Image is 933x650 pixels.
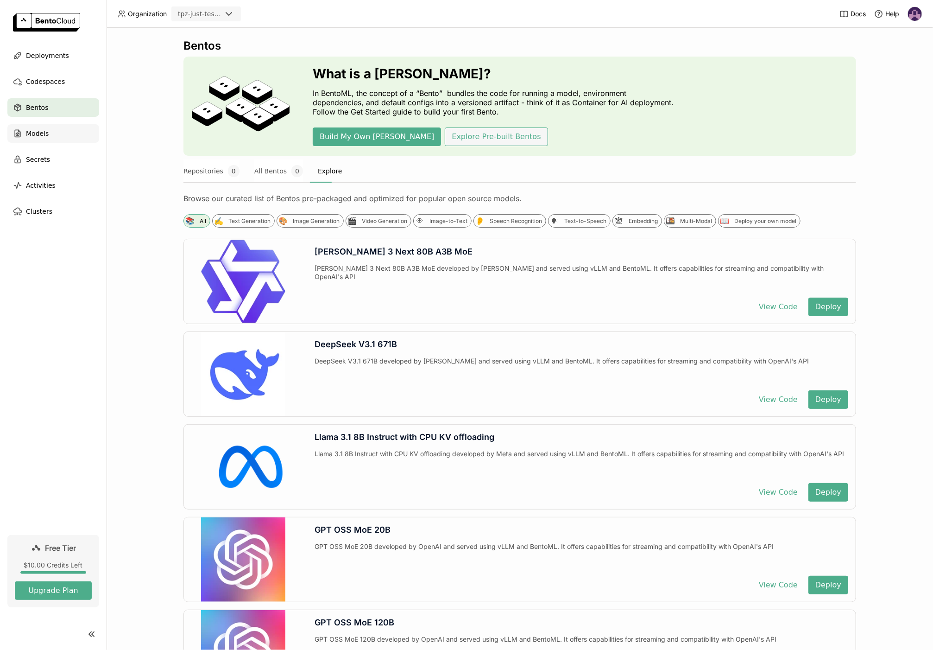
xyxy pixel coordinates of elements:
[347,216,357,226] div: 🎬
[214,216,224,226] div: ✍️
[7,72,99,91] a: Codespaces
[277,214,344,228] div: 🎨Image Generation
[26,180,56,191] span: Activities
[315,542,848,568] div: GPT OSS MoE 20B developed by OpenAI and served using vLLM and BentoML. It offers capabilities for...
[191,76,290,137] img: cover onboarding
[26,50,69,61] span: Deployments
[315,618,848,628] div: GPT OSS MoE 120B
[664,214,716,228] div: 🍱Multi-Modal
[7,202,99,221] a: Clusters
[752,483,805,502] button: View Code
[293,217,340,225] div: Image Generation
[7,535,99,607] a: Free Tier$10.00 Credits LeftUpgrade Plan
[614,216,624,226] div: 🕸
[473,214,546,228] div: 👂Speech Recognition
[752,298,805,316] button: View Code
[318,159,342,183] button: Explore
[548,214,611,228] div: 🗣Text-to-Speech
[851,10,866,18] span: Docs
[313,66,679,81] h3: What is a [PERSON_NAME]?
[183,159,240,183] button: Repositories
[26,76,65,87] span: Codespaces
[346,214,411,228] div: 🎬Video Generation
[201,239,285,324] img: Qwen 3 Next 80B A3B MoE
[564,217,606,225] div: Text-to-Speech
[429,217,467,225] div: Image-to-Text
[201,332,285,416] img: DeepSeek V3.1 671B
[128,10,167,18] span: Organization
[26,102,48,113] span: Bentos
[222,10,223,19] input: Selected tpz-just-testing.
[228,217,271,225] div: Text Generation
[201,425,285,509] img: Llama 3.1 8B Instruct with CPU KV offloading
[228,165,240,177] span: 0
[629,217,658,225] div: Embedding
[315,432,848,442] div: Llama 3.1 8B Instruct with CPU KV offloading
[200,217,206,225] div: All
[185,216,195,226] div: 📚
[315,450,848,476] div: Llama 3.1 8B Instruct with CPU KV offloading developed by Meta and served using vLLM and BentoML....
[666,216,675,226] div: 🍱
[908,7,922,21] img: Alex Hayward
[26,128,49,139] span: Models
[7,176,99,195] a: Activities
[201,517,285,602] img: GPT OSS MoE 20B
[718,214,801,228] div: 📖Deploy your own model
[212,214,275,228] div: ✍️Text Generation
[7,150,99,169] a: Secrets
[680,217,712,225] div: Multi-Modal
[550,216,560,226] div: 🗣
[26,206,52,217] span: Clusters
[278,216,288,226] div: 🎨
[612,214,662,228] div: 🕸Embedding
[490,217,542,225] div: Speech Recognition
[254,159,303,183] button: All Bentos
[26,154,50,165] span: Secrets
[315,247,848,257] div: [PERSON_NAME] 3 Next 80B A3B MoE
[178,9,221,19] div: tpz-just-testing
[313,127,441,146] button: Build My Own [PERSON_NAME]
[291,165,303,177] span: 0
[413,214,472,228] div: 👁Image-to-Text
[720,216,730,226] div: 📖
[874,9,899,19] div: Help
[445,127,548,146] button: Explore Pre-built Bentos
[808,576,848,594] button: Deploy
[183,194,856,203] div: Browse our curated list of Bentos pre-packaged and optimized for popular open source models.
[183,39,856,53] div: Bentos
[15,561,92,569] div: $10.00 Credits Left
[839,9,866,19] a: Docs
[45,543,76,553] span: Free Tier
[315,264,848,290] div: [PERSON_NAME] 3 Next 80B A3B MoE developed by [PERSON_NAME] and served using vLLM and BentoML. It...
[7,124,99,143] a: Models
[808,483,848,502] button: Deploy
[362,217,407,225] div: Video Generation
[315,339,848,350] div: DeepSeek V3.1 671B
[734,217,796,225] div: Deploy your own model
[315,525,848,535] div: GPT OSS MoE 20B
[7,46,99,65] a: Deployments
[15,581,92,600] button: Upgrade Plan
[475,216,485,226] div: 👂
[752,576,805,594] button: View Code
[183,214,210,228] div: 📚All
[808,298,848,316] button: Deploy
[808,390,848,409] button: Deploy
[885,10,899,18] span: Help
[7,98,99,117] a: Bentos
[415,216,425,226] div: 👁
[313,89,679,116] p: In BentoML, the concept of a “Bento” bundles the code for running a model, environment dependenci...
[752,390,805,409] button: View Code
[315,357,848,383] div: DeepSeek V3.1 671B developed by [PERSON_NAME] and served using vLLM and BentoML. It offers capabi...
[13,13,80,32] img: logo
